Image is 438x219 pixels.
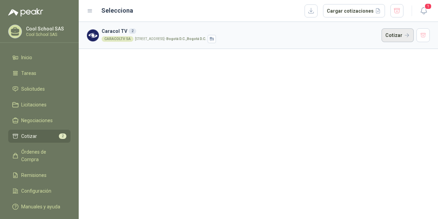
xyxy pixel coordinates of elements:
span: Manuales y ayuda [21,203,60,210]
h3: Caracol TV [102,27,379,35]
span: Licitaciones [21,101,47,108]
strong: Bogotá D.C. , Bogotá D.C. [166,37,206,41]
h2: Selecciona [101,6,133,15]
p: Cool School SAS [26,26,69,31]
span: 2 [59,133,66,139]
a: Licitaciones [8,98,70,111]
p: Cool School SAS [26,33,69,37]
a: Remisiones [8,169,70,182]
button: Cargar cotizaciones [323,4,385,18]
span: Solicitudes [21,85,45,93]
a: Tareas [8,67,70,80]
a: Configuración [8,184,70,197]
span: Inicio [21,54,32,61]
a: Solicitudes [8,82,70,95]
span: Tareas [21,69,36,77]
span: 1 [424,3,432,10]
span: Cotizar [21,132,37,140]
a: Negociaciones [8,114,70,127]
img: Logo peakr [8,8,43,16]
div: CARACOLTV SA [102,36,133,42]
button: 1 [417,5,430,17]
a: Manuales y ayuda [8,200,70,213]
span: Negociaciones [21,117,53,124]
img: Company Logo [87,29,99,41]
span: Remisiones [21,171,47,179]
a: Inicio [8,51,70,64]
a: Cotizar2 [8,130,70,143]
span: Órdenes de Compra [21,148,64,163]
a: Órdenes de Compra [8,145,70,166]
div: 2 [129,28,136,34]
button: Cotizar [382,28,414,42]
p: [STREET_ADDRESS] - [135,37,206,41]
span: Configuración [21,187,51,195]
